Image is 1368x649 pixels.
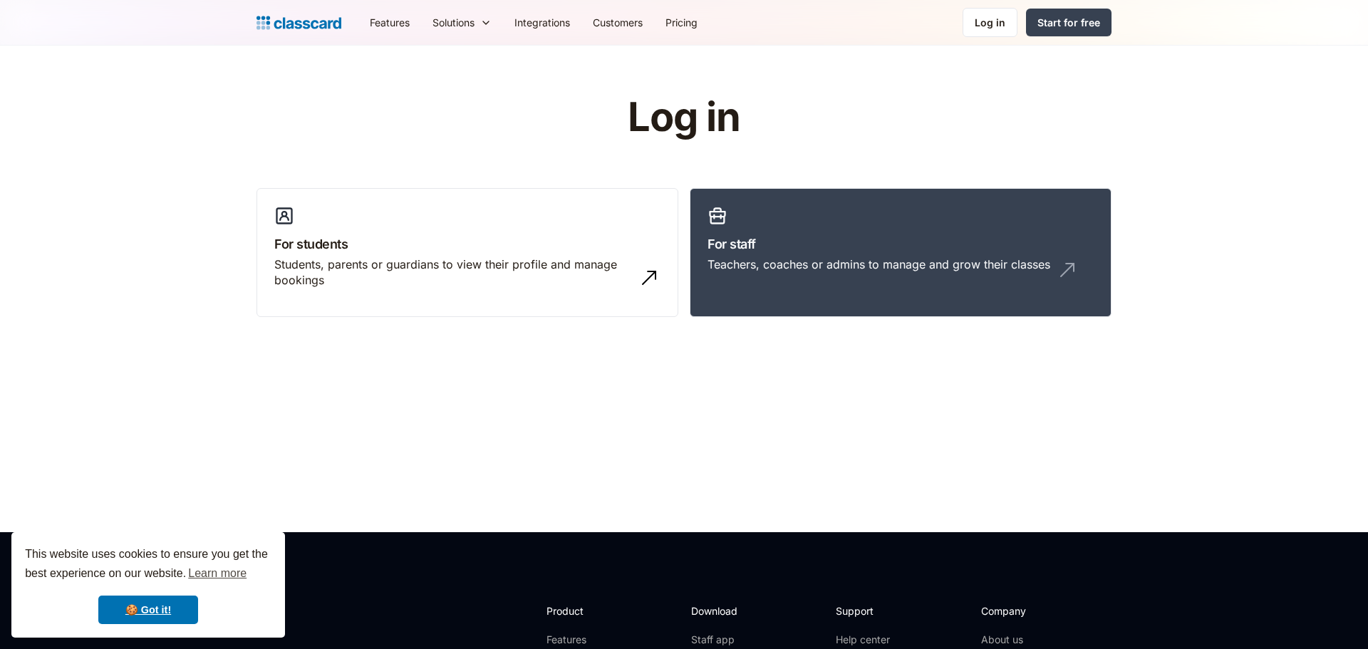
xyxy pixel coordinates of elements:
div: cookieconsent [11,532,285,638]
a: dismiss cookie message [98,596,198,624]
h2: Product [546,603,623,618]
span: This website uses cookies to ensure you get the best experience on our website. [25,546,271,584]
div: Teachers, coaches or admins to manage and grow their classes [708,256,1050,272]
h2: Company [981,603,1076,618]
h2: Download [691,603,750,618]
a: Staff app [691,633,750,647]
a: About us [981,633,1076,647]
a: learn more about cookies [186,563,249,584]
div: Solutions [432,15,475,30]
a: Log in [963,8,1017,37]
a: Start for free [1026,9,1111,36]
h3: For staff [708,234,1094,254]
a: Pricing [654,6,709,38]
div: Students, parents or guardians to view their profile and manage bookings [274,256,632,289]
a: Help center [836,633,893,647]
a: For staffTeachers, coaches or admins to manage and grow their classes [690,188,1111,318]
h1: Log in [458,95,911,140]
a: Features [546,633,623,647]
div: Start for free [1037,15,1100,30]
h2: Support [836,603,893,618]
h3: For students [274,234,660,254]
a: Customers [581,6,654,38]
a: Features [358,6,421,38]
a: Integrations [503,6,581,38]
div: Solutions [421,6,503,38]
a: For studentsStudents, parents or guardians to view their profile and manage bookings [256,188,678,318]
a: home [256,13,341,33]
div: Log in [975,15,1005,30]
